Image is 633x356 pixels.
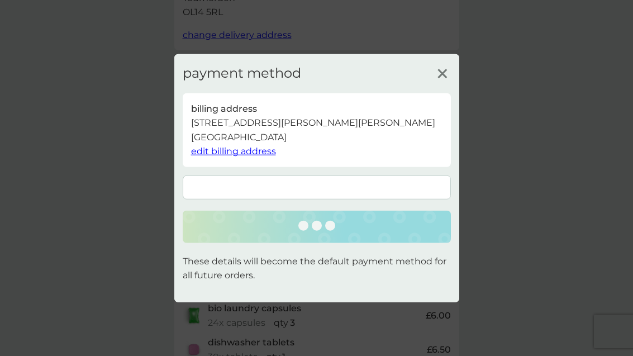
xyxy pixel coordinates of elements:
[191,144,276,159] button: edit billing address
[191,101,257,116] p: billing address
[191,130,287,144] p: [GEOGRAPHIC_DATA]
[191,116,435,130] p: [STREET_ADDRESS][PERSON_NAME][PERSON_NAME]
[183,65,301,82] h3: payment method
[183,254,451,283] p: These details will become the default payment method for all future orders.
[189,183,445,192] iframe: Secure card payment input frame
[191,146,276,156] span: edit billing address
